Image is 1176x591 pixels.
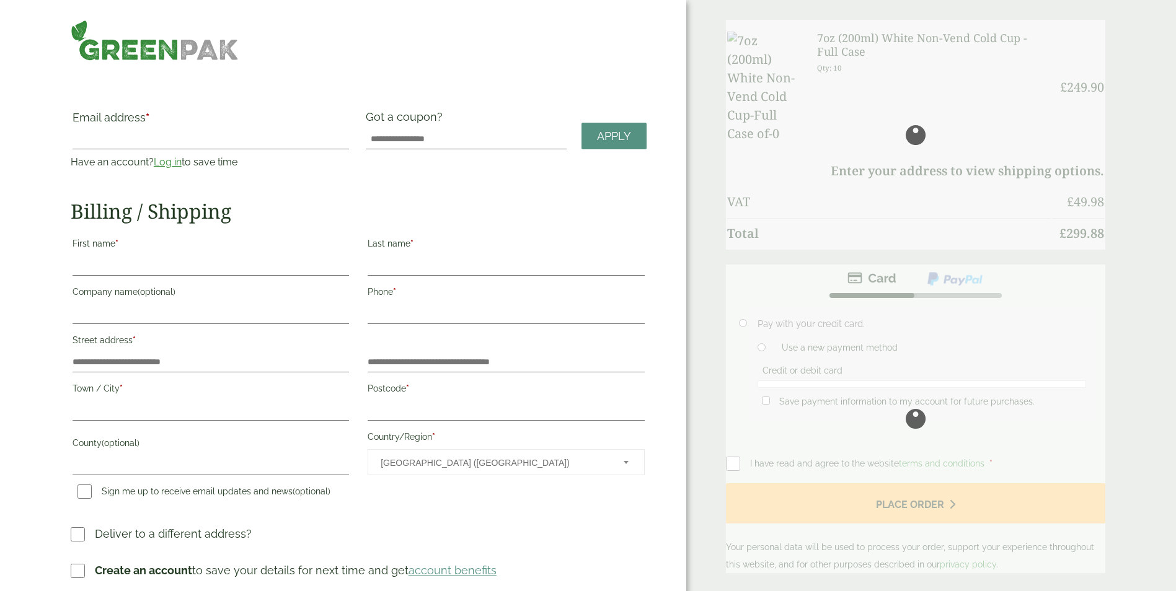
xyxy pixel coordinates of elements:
[293,486,330,496] span: (optional)
[73,486,335,500] label: Sign me up to receive email updates and news
[381,450,606,476] span: United Kingdom (UK)
[146,111,149,124] abbr: required
[368,283,644,304] label: Phone
[73,434,349,455] label: County
[368,428,644,449] label: Country/Region
[71,20,239,61] img: GreenPak Supplies
[597,129,631,143] span: Apply
[368,380,644,401] label: Postcode
[71,199,647,223] h2: Billing / Shipping
[133,335,136,345] abbr: required
[138,287,175,297] span: (optional)
[410,239,413,248] abbr: required
[368,449,644,475] span: Country/Region
[73,235,349,256] label: First name
[409,564,497,577] a: account benefits
[77,484,92,499] input: Sign me up to receive email updates and news(optional)
[73,380,349,401] label: Town / City
[73,112,349,129] label: Email address
[71,155,351,170] p: Have an account? to save time
[120,383,123,393] abbr: required
[366,110,448,129] label: Got a coupon?
[154,156,182,168] a: Log in
[115,239,118,248] abbr: required
[95,562,497,579] p: to save your details for next time and get
[95,525,252,542] p: Deliver to a different address?
[393,287,396,297] abbr: required
[102,438,139,448] span: (optional)
[368,235,644,256] label: Last name
[581,123,647,149] a: Apply
[73,283,349,304] label: Company name
[73,331,349,352] label: Street address
[95,564,192,577] strong: Create an account
[432,432,435,442] abbr: required
[406,383,409,393] abbr: required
